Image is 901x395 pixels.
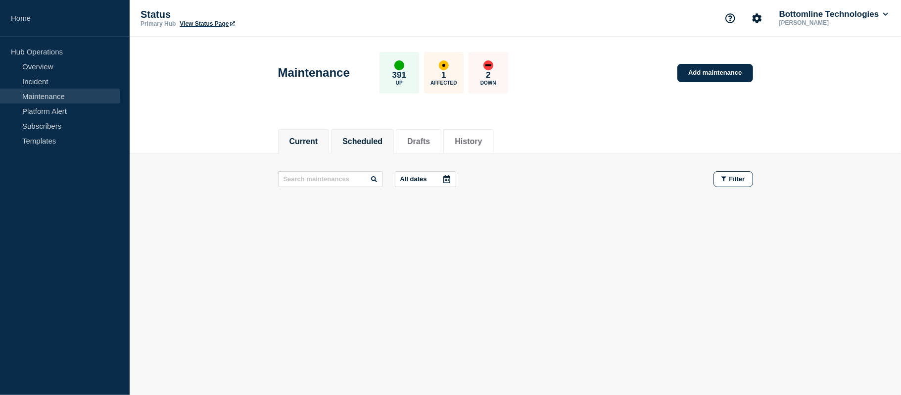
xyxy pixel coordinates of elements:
a: Add maintenance [677,64,753,82]
p: Affected [430,80,457,86]
button: Scheduled [342,137,382,146]
a: View Status Page [180,20,235,27]
p: 1 [441,70,446,80]
p: Up [396,80,403,86]
p: 391 [392,70,406,80]
button: History [455,137,482,146]
button: All dates [395,171,456,187]
button: Current [289,137,318,146]
p: [PERSON_NAME] [777,19,880,26]
p: Primary Hub [141,20,176,27]
p: Status [141,9,338,20]
div: down [483,60,493,70]
span: Filter [729,175,745,183]
div: up [394,60,404,70]
h1: Maintenance [278,66,350,80]
button: Drafts [407,137,430,146]
button: Filter [713,171,753,187]
input: Search maintenances [278,171,383,187]
p: All dates [400,175,427,183]
button: Bottomline Technologies [777,9,890,19]
button: Support [720,8,741,29]
p: 2 [486,70,490,80]
p: Down [480,80,496,86]
div: affected [439,60,449,70]
button: Account settings [747,8,767,29]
